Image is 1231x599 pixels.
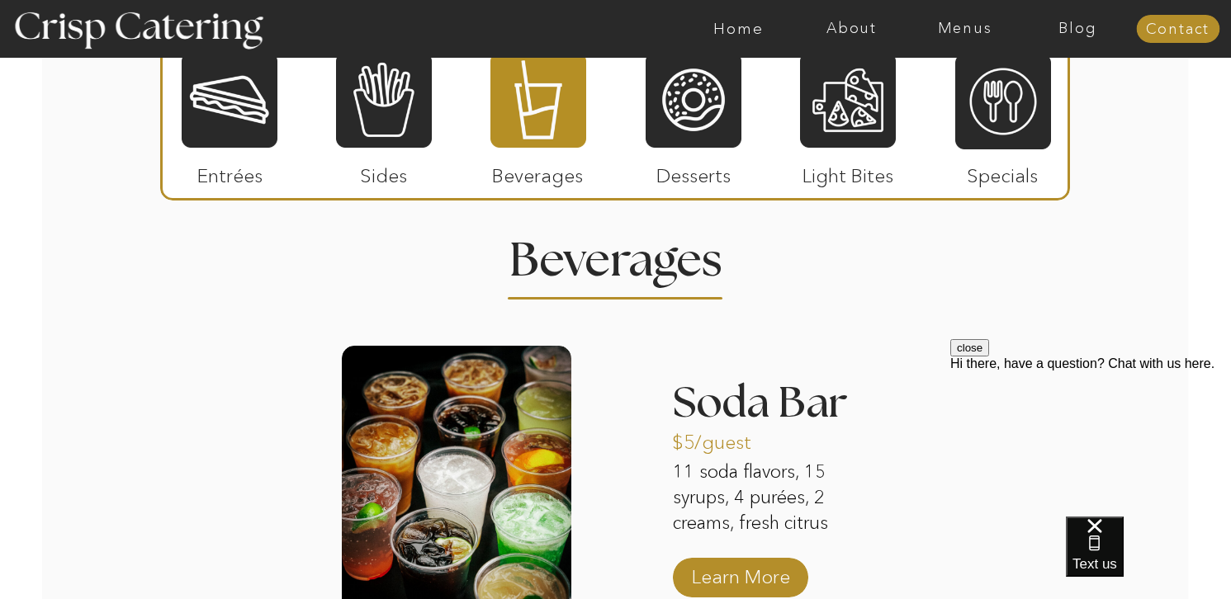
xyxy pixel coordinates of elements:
a: About [795,21,908,37]
p: Light Bites [793,148,903,196]
h3: Soda Bar [673,382,902,427]
p: Desserts [639,148,749,196]
p: Sides [329,148,438,196]
a: Menus [908,21,1021,37]
p: Specials [948,148,1058,196]
a: Blog [1021,21,1134,37]
p: Beverages [483,148,593,196]
p: $5/guest [672,414,782,462]
h2: Beverages [509,238,723,270]
iframe: podium webchat widget bubble [1066,516,1231,599]
a: Learn More [686,549,796,597]
a: Contact [1136,21,1219,38]
a: Home [682,21,795,37]
p: Entrées [175,148,285,196]
p: 11 soda flavors, 15 syrups, 4 purées, 2 creams, fresh citrus [673,460,878,539]
iframe: podium webchat widget prompt [950,339,1231,537]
